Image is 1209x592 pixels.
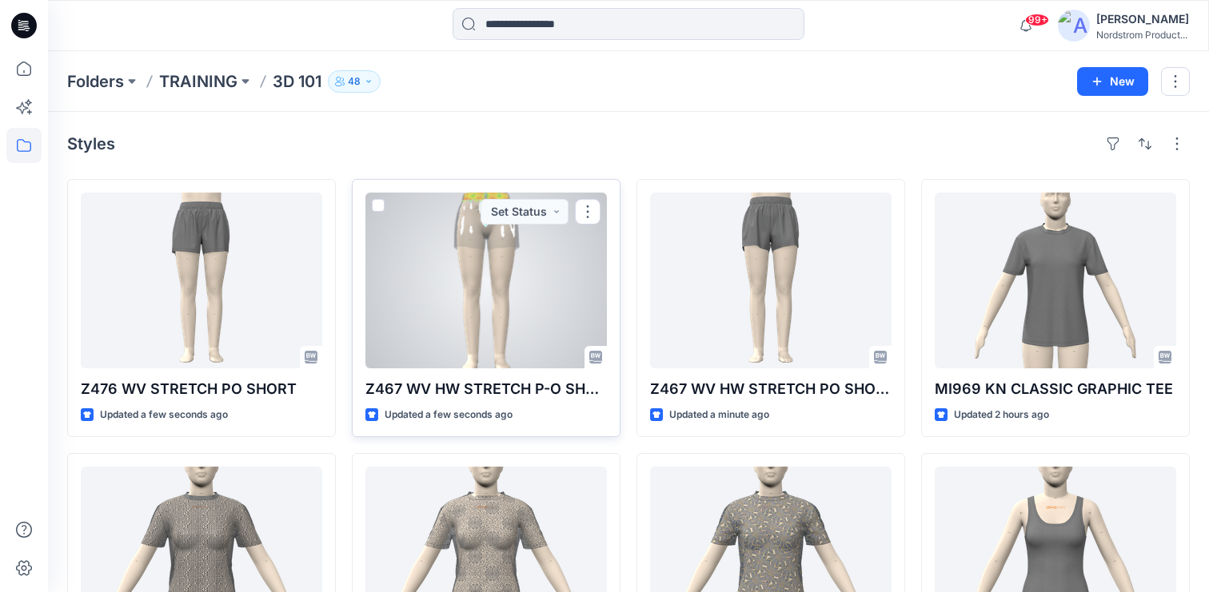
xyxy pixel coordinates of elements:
[81,193,322,368] a: Z476 WV STRETCH PO SHORT
[1096,29,1189,41] div: Nordstrom Product...
[935,193,1176,368] a: MI969 KN CLASSIC GRAPHIC TEE
[935,378,1176,400] p: MI969 KN CLASSIC GRAPHIC TEE
[1058,10,1090,42] img: avatar
[1077,67,1148,96] button: New
[1096,10,1189,29] div: [PERSON_NAME]
[365,193,607,368] a: Z467 WV HW STRETCH P-O SHORT
[159,70,237,93] a: TRAINING
[669,407,769,423] p: Updated a minute ago
[650,378,892,400] p: Z467 WV HW STRETCH PO SHORT
[67,134,115,153] h4: Styles
[328,70,381,93] button: 48
[273,70,321,93] p: 3D 101
[348,73,361,90] p: 48
[650,193,892,368] a: Z467 WV HW STRETCH PO SHORT
[100,407,228,423] p: Updated a few seconds ago
[1025,14,1049,26] span: 99+
[385,407,513,423] p: Updated a few seconds ago
[81,378,322,400] p: Z476 WV STRETCH PO SHORT
[365,378,607,400] p: Z467 WV HW STRETCH P-O SHORT
[67,70,124,93] a: Folders
[954,407,1049,423] p: Updated 2 hours ago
